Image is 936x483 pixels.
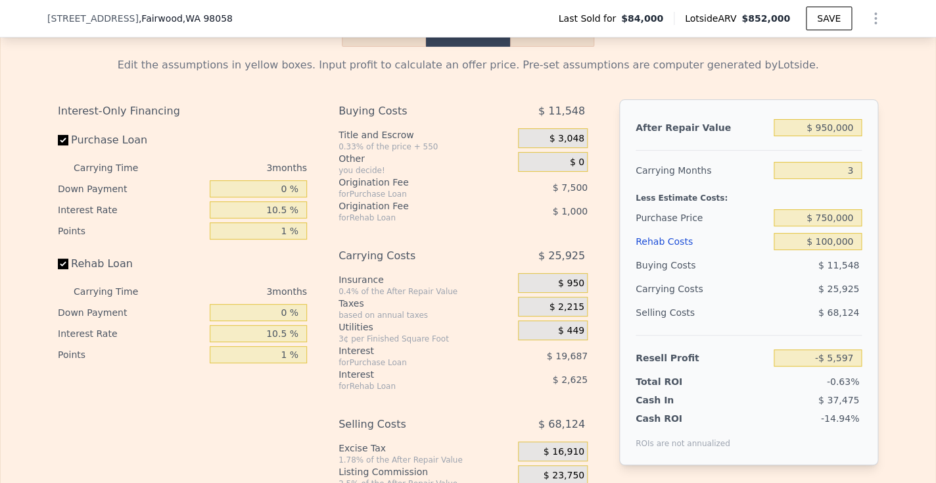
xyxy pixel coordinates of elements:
div: Buying Costs [636,253,768,277]
div: 0.33% of the price + 550 [339,141,513,152]
div: Points [58,344,204,365]
div: Other [339,152,513,165]
div: Rehab Costs [636,230,768,253]
button: SAVE [806,7,852,30]
div: Points [58,220,204,241]
span: $ 950 [558,278,584,290]
span: $ 68,124 [818,307,859,318]
span: Last Sold for [558,12,621,25]
div: Origination Fee [339,176,485,189]
span: Lotside ARV [685,12,741,25]
div: Buying Costs [339,99,485,123]
span: $ 2,625 [552,374,587,385]
span: -14.94% [821,413,859,424]
div: Listing Commission [339,465,513,478]
span: $ 11,548 [818,260,859,270]
div: Selling Costs [339,413,485,436]
div: Cash ROI [636,412,730,425]
span: $ 2,215 [549,301,584,313]
div: 1.78% of the After Repair Value [339,455,513,465]
div: Edit the assumptions in yellow boxes. Input profit to calculate an offer price. Pre-set assumptio... [58,57,878,73]
span: $ 449 [558,325,584,337]
div: Taxes [339,297,513,310]
div: Resell Profit [636,346,768,370]
div: Carrying Time [74,157,159,178]
div: 0.4% of the After Repair Value [339,286,513,297]
span: [STREET_ADDRESS] [47,12,139,25]
div: Total ROI [636,375,718,388]
div: Interest-Only Financing [58,99,307,123]
span: $ 0 [570,157,584,168]
div: for Purchase Loan [339,357,485,368]
label: Rehab Loan [58,252,204,276]
div: 3 months [164,157,307,178]
div: Title and Escrow [339,128,513,141]
div: Excise Tax [339,442,513,455]
div: for Rehab Loan [339,381,485,392]
button: Show Options [862,5,889,32]
span: , WA 98058 [183,13,233,24]
span: $ 7,500 [552,182,587,193]
div: Down Payment [58,302,204,323]
div: Interest Rate [58,323,204,344]
div: for Purchase Loan [339,189,485,199]
div: based on annual taxes [339,310,513,320]
span: , Fairwood [139,12,233,25]
div: Carrying Months [636,159,768,182]
div: After Repair Value [636,116,768,140]
div: Insurance [339,273,513,286]
span: $ 68,124 [538,413,585,436]
div: Interest [339,368,485,381]
div: you decide! [339,165,513,176]
div: Carrying Costs [636,277,718,301]
span: $ 25,925 [538,244,585,268]
span: $ 1,000 [552,206,587,216]
span: $ 37,475 [818,395,859,405]
div: 3 months [164,281,307,302]
div: 3¢ per Finished Square Foot [339,334,513,344]
div: Carrying Costs [339,244,485,268]
div: Interest Rate [58,199,204,220]
div: Cash In [636,394,718,407]
label: Purchase Loan [58,128,204,152]
span: $ 25,925 [818,284,859,294]
span: $ 19,687 [547,351,588,361]
div: Purchase Price [636,206,768,230]
span: $ 11,548 [538,99,585,123]
div: Down Payment [58,178,204,199]
div: Origination Fee [339,199,485,213]
input: Rehab Loan [58,259,68,269]
span: $84,000 [621,12,663,25]
div: Utilities [339,320,513,334]
span: $852,000 [741,13,790,24]
div: for Rehab Loan [339,213,485,223]
input: Purchase Loan [58,135,68,145]
div: Less Estimate Costs: [636,182,862,206]
span: -0.63% [826,376,859,387]
div: Selling Costs [636,301,768,324]
div: Interest [339,344,485,357]
div: Carrying Time [74,281,159,302]
span: $ 3,048 [549,133,584,145]
span: $ 23,750 [544,470,584,482]
span: $ 16,910 [544,446,584,458]
div: ROIs are not annualized [636,425,730,449]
